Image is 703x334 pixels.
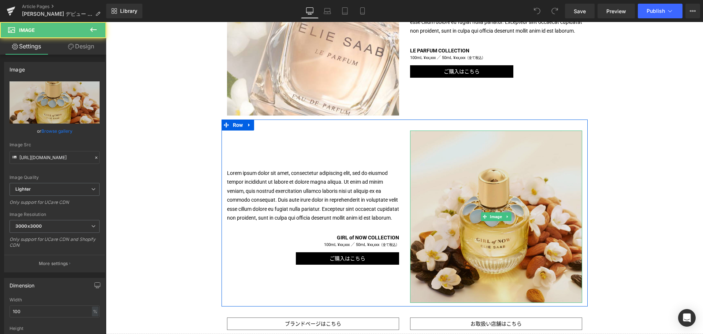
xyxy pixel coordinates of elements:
[10,175,100,180] div: Image Quality
[22,11,92,17] span: [PERSON_NAME] デビュー ニュース
[10,278,35,289] div: Dimension
[10,297,100,302] div: Width
[547,4,562,18] button: Redo
[678,309,696,327] div: Open Intercom Messenger
[139,98,148,109] a: Expand / Collapse
[338,47,374,52] span: ご購入はこちら
[15,186,31,192] b: Lighter
[41,125,72,137] a: Browse gallery
[39,260,68,267] p: More settings
[319,4,336,18] a: Laptop
[10,305,100,318] input: auto
[4,255,105,272] button: More settings
[647,8,665,14] span: Publish
[121,220,293,227] p: 100mL ¥xx,xxx ／ 50mL ¥xx,xxx
[304,26,364,32] b: LE PARFUM COLLECTION
[15,223,42,229] b: 3000x3000
[606,7,626,15] span: Preview
[231,213,293,219] b: GIRL of NOW COLLECTION
[598,4,635,18] a: Preview
[398,190,405,199] a: Expand / Collapse
[354,4,371,18] a: Mobile
[121,147,293,201] p: Lorem ipsum dolor sit amet, consectetur adipiscing elit, sed do eiusmod tempor incididunt ut labo...
[304,296,476,308] a: お取扱い店舗はこちら
[301,4,319,18] a: Desktop
[179,299,235,305] span: ブランドページはこちら
[10,326,100,331] div: Height
[19,27,35,33] span: Image
[120,8,137,14] span: Library
[22,4,106,10] a: Article Pages
[274,221,293,225] span: （全て税込）
[365,299,416,305] span: お取扱い店舗はこちら
[121,296,293,308] a: ブランドページはこちら
[304,43,408,56] a: ご購入はこちら
[304,33,476,40] p: 100mL ¥xx,xxx ／ 50mL ¥xx,xxx
[10,199,100,210] div: Only support for UCare CDN
[336,4,354,18] a: Tablet
[10,151,100,164] input: Link
[685,4,700,18] button: More
[383,190,398,199] span: Image
[574,7,586,15] span: Save
[530,4,544,18] button: Undo
[10,127,100,135] div: or
[190,230,293,243] a: ご購入はこちら
[638,4,682,18] button: Publish
[360,34,379,38] span: （全て税込）
[106,4,142,18] a: New Library
[10,236,100,253] div: Only support for UCare CDN and Shopify CDN
[10,142,100,147] div: Image Src
[125,98,139,109] span: Row
[92,307,98,316] div: %
[224,234,260,239] span: ご購入はこちら
[55,38,108,55] a: Design
[10,62,25,73] div: Image
[10,212,100,217] div: Image Resolution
